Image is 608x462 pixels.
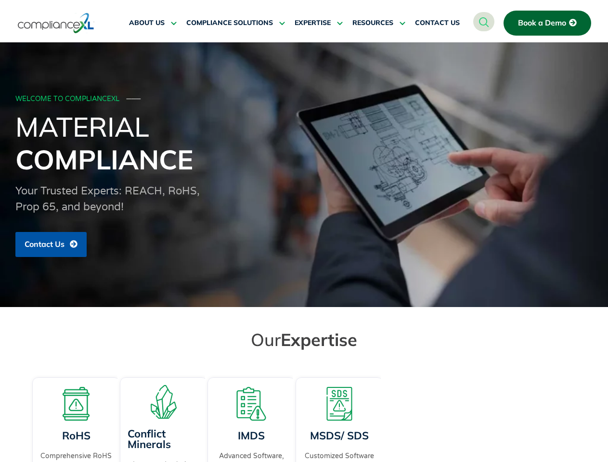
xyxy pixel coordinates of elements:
[147,385,181,419] img: A representation of minerals
[518,19,566,27] span: Book a Demo
[18,12,94,34] img: logo-one.svg
[15,95,590,103] div: WELCOME TO COMPLIANCEXL
[295,19,331,27] span: EXPERTISE
[186,12,285,35] a: COMPLIANCE SOLUTIONS
[415,19,460,27] span: CONTACT US
[323,387,356,421] img: A warning board with SDS displaying
[473,12,494,31] a: navsearch-button
[238,429,265,442] a: IMDS
[352,19,393,27] span: RESOURCES
[129,12,177,35] a: ABOUT US
[186,19,273,27] span: COMPLIANCE SOLUTIONS
[15,185,200,213] span: Your Trusted Experts: REACH, RoHS, Prop 65, and beyond!
[415,12,460,35] a: CONTACT US
[35,329,574,350] h2: Our
[310,429,369,442] a: MSDS/ SDS
[234,387,268,421] img: A list board with a warning
[281,329,357,350] span: Expertise
[25,240,65,249] span: Contact Us
[15,110,593,176] h1: Material
[128,427,171,451] a: Conflict Minerals
[15,142,193,176] span: Compliance
[59,387,93,421] img: A board with a warning sign
[504,11,591,36] a: Book a Demo
[352,12,405,35] a: RESOURCES
[295,12,343,35] a: EXPERTISE
[62,429,90,442] a: RoHS
[129,19,165,27] span: ABOUT US
[127,95,141,103] span: ───
[15,232,87,257] a: Contact Us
